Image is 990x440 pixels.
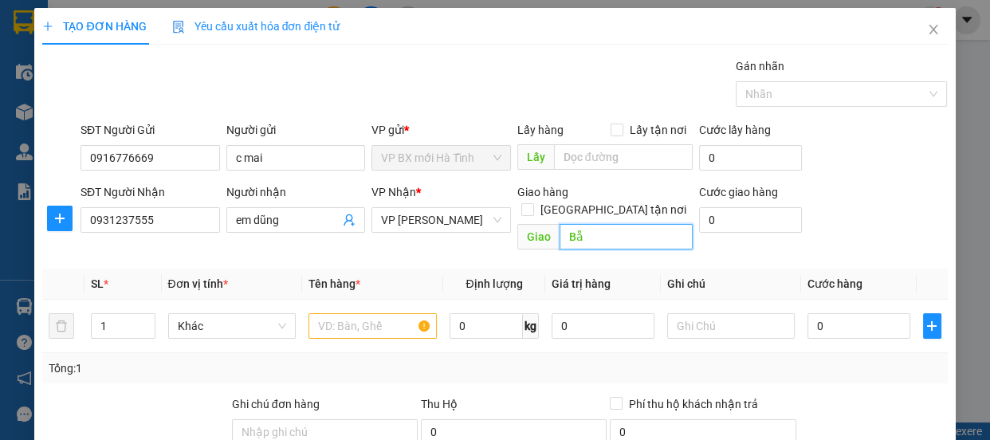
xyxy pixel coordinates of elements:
[807,277,862,290] span: Cước hàng
[699,124,771,136] label: Cước lấy hàng
[49,313,74,339] button: delete
[517,144,554,170] span: Lấy
[371,121,511,139] div: VP gửi
[523,313,539,339] span: kg
[736,60,784,73] label: Gán nhãn
[371,186,416,198] span: VP Nhận
[226,183,366,201] div: Người nhận
[623,395,764,413] span: Phí thu hộ khách nhận trả
[343,214,356,226] span: user-add
[49,359,383,377] div: Tổng: 1
[381,208,501,232] span: VP Ngọc Hồi
[42,20,146,33] span: TẠO ĐƠN HÀNG
[552,313,654,339] input: 0
[308,277,360,290] span: Tên hàng
[172,20,340,33] span: Yêu cầu xuất hóa đơn điện tử
[699,207,802,233] input: Cước giao hàng
[927,23,940,36] span: close
[924,320,941,332] span: plus
[42,21,53,32] span: plus
[911,8,956,53] button: Close
[308,313,437,339] input: VD: Bàn, Ghế
[623,121,693,139] span: Lấy tận nơi
[661,269,802,300] th: Ghi chú
[517,224,560,249] span: Giao
[81,183,220,201] div: SĐT Người Nhận
[560,224,693,249] input: Dọc đường
[517,124,564,136] span: Lấy hàng
[91,277,104,290] span: SL
[552,277,611,290] span: Giá trị hàng
[421,398,458,411] span: Thu Hộ
[466,277,522,290] span: Định lượng
[534,201,693,218] span: [GEOGRAPHIC_DATA] tận nơi
[178,314,287,338] span: Khác
[667,313,796,339] input: Ghi Chú
[47,206,73,231] button: plus
[48,212,72,225] span: plus
[699,145,802,171] input: Cước lấy hàng
[232,398,320,411] label: Ghi chú đơn hàng
[226,121,366,139] div: Người gửi
[81,121,220,139] div: SĐT Người Gửi
[172,21,185,33] img: icon
[168,277,228,290] span: Đơn vị tính
[923,313,941,339] button: plus
[517,186,568,198] span: Giao hàng
[554,144,693,170] input: Dọc đường
[381,146,501,170] span: VP BX mới Hà Tĩnh
[699,186,778,198] label: Cước giao hàng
